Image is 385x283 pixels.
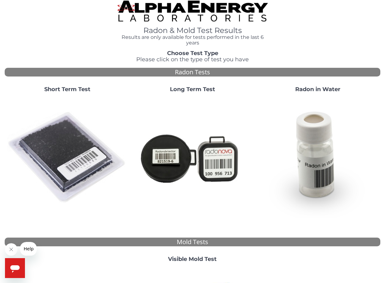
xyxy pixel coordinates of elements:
[5,68,380,77] div: Radon Tests
[5,238,380,247] div: Mold Tests
[5,243,17,256] iframe: Close message
[170,86,215,93] strong: Long Term Test
[132,98,253,218] img: Radtrak2vsRadtrak3.jpg
[136,56,249,63] span: Please click on the type of test you have
[168,256,217,262] strong: Visible Mold Test
[5,258,25,278] iframe: Button to launch messaging window
[167,50,218,57] strong: Choose Test Type
[20,242,37,256] iframe: Message from company
[44,86,90,93] strong: Short Term Test
[257,98,378,218] img: RadoninWater.jpg
[118,35,268,45] h4: Results are only available for tests performed in the last 6 years
[295,86,340,93] strong: Radon in Water
[118,26,268,35] h1: Radon & Mold Test Results
[118,1,268,21] img: TightCrop.jpg
[7,98,128,218] img: ShortTerm.jpg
